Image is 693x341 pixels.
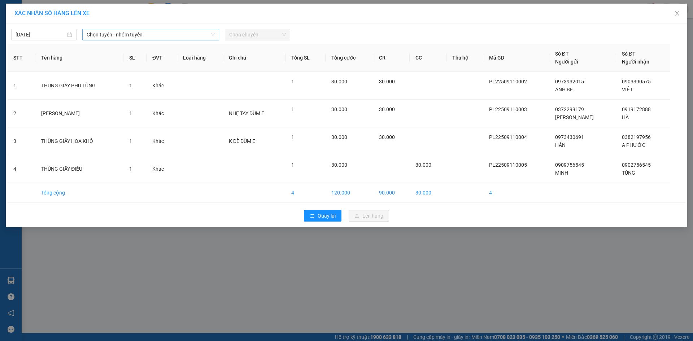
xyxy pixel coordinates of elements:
th: Thu hộ [446,44,484,72]
span: PL22509110003 [489,106,527,112]
span: 30.000 [331,106,347,112]
span: Người gửi [555,59,578,65]
td: Tổng cộng [35,183,123,203]
span: 0919172888 [622,106,651,112]
span: 30.000 [379,134,395,140]
span: 30.000 [379,106,395,112]
span: NHẸ TAY DÙM E [229,110,264,116]
td: 120.000 [326,183,373,203]
span: K DÈ DÙM E [229,138,255,144]
span: 1 [129,110,132,116]
span: Số ĐT [555,51,569,57]
td: Khác [147,127,177,155]
span: A PHƯỚC [622,142,645,148]
span: 0909756545 [555,162,584,168]
th: CC [410,44,446,72]
td: 4 [483,183,549,203]
span: down [211,32,215,37]
span: VIỆT [622,87,633,92]
span: 0973932015 [555,79,584,84]
span: 1 [291,106,294,112]
span: Số ĐT [622,51,636,57]
th: CR [373,44,410,72]
td: 3 [8,127,35,155]
span: rollback [310,213,315,219]
span: 0382197956 [622,134,651,140]
th: Ghi chú [223,44,286,72]
th: STT [8,44,35,72]
span: HÀ [622,114,629,120]
span: MINH [555,170,568,176]
td: THÙNG GIẤY ĐIỀU [35,155,123,183]
span: TÙNG [622,170,635,176]
span: XÁC NHẬN SỐ HÀNG LÊN XE [14,10,90,17]
span: 0903390575 [622,79,651,84]
td: 1 [8,72,35,100]
td: 2 [8,100,35,127]
th: SL [123,44,147,72]
span: ANH BE [555,87,573,92]
span: 30.000 [331,79,347,84]
span: HÂN [555,142,566,148]
span: 1 [291,79,294,84]
span: Chọn chuyến [229,29,286,40]
td: 30.000 [410,183,446,203]
input: 11/09/2025 [16,31,66,39]
li: VP VP Bình Triệu [50,51,96,59]
span: 1 [291,134,294,140]
li: VP VP Phước Long 2 [4,51,50,67]
span: 0902756545 [622,162,651,168]
span: 30.000 [415,162,431,168]
li: [PERSON_NAME][GEOGRAPHIC_DATA] [4,4,105,43]
span: 0372299179 [555,106,584,112]
button: rollbackQuay lại [304,210,341,222]
th: Tên hàng [35,44,123,72]
th: Tổng cước [326,44,373,72]
span: PL22509110004 [489,134,527,140]
td: Khác [147,72,177,100]
span: 30.000 [331,134,347,140]
td: 90.000 [373,183,410,203]
button: uploadLên hàng [349,210,389,222]
span: 1 [129,138,132,144]
td: 4 [286,183,326,203]
span: PL22509110005 [489,162,527,168]
span: [PERSON_NAME] [555,114,594,120]
button: Close [667,4,687,24]
span: Người nhận [622,59,649,65]
span: 30.000 [331,162,347,168]
th: Loại hàng [177,44,223,72]
span: 30.000 [379,79,395,84]
td: [PERSON_NAME] [35,100,123,127]
td: 4 [8,155,35,183]
th: Tổng SL [286,44,326,72]
td: THÙNG GIẤY HOA KHÔ [35,127,123,155]
span: Quay lại [318,212,336,220]
td: Khác [147,155,177,183]
span: 0973430691 [555,134,584,140]
span: 1 [129,83,132,88]
span: 1 [129,166,132,172]
td: Khác [147,100,177,127]
span: 1 [291,162,294,168]
th: ĐVT [147,44,177,72]
td: THÙNG GIẤY PHỤ TÙNG [35,72,123,100]
span: close [674,10,680,16]
span: PL22509110002 [489,79,527,84]
span: Chọn tuyến - nhóm tuyến [87,29,215,40]
th: Mã GD [483,44,549,72]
